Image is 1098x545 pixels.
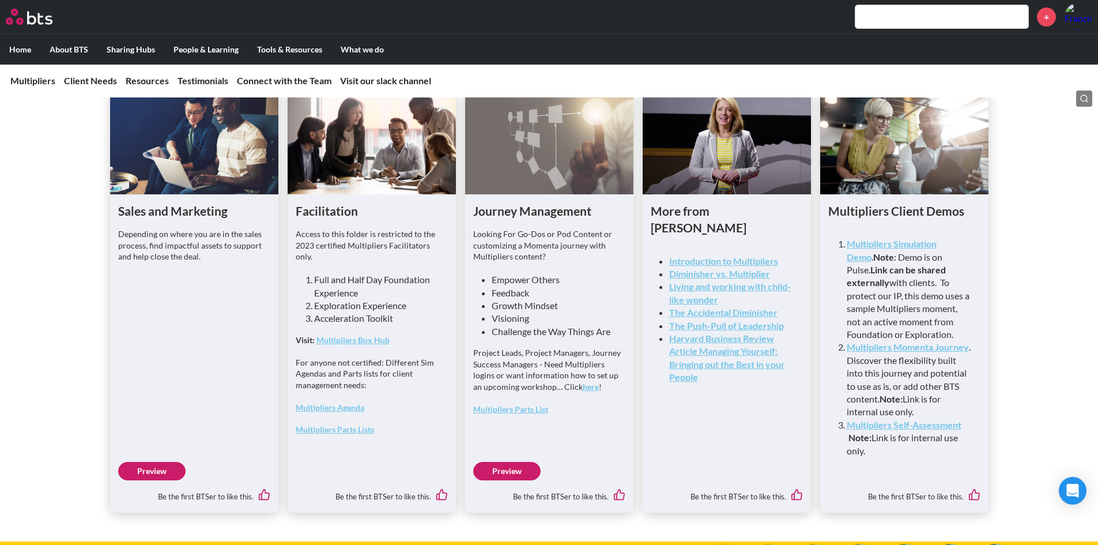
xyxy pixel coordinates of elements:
strong: Note [873,251,894,262]
a: Testimonials [178,75,228,86]
div: Open Intercom Messenger [1059,477,1086,505]
a: Go home [6,9,74,25]
img: Francis Prior [1065,3,1092,31]
li: Link is for internal use only. [847,419,971,457]
a: The Push-Pull of Leadership [669,320,784,331]
div: Be the first BTSer to like this. [651,480,803,505]
a: Diminisher vs. Multiplier [669,268,770,279]
p: Access to this folder is restricted to the 2023 certified Multipliers Facilitators only. [296,228,448,262]
strong: Link can be shared externally [847,264,946,288]
li: Visioning [492,312,616,325]
li: Empower Others [492,273,616,286]
a: Profile [1065,3,1092,31]
a: Visit our slack channel [340,75,431,86]
a: Multipliers Momenta Journey [847,341,969,352]
img: BTS Logo [6,9,52,25]
a: Harvard Business Review Article Managing Yourself: Bringing out the Best in your People [669,333,785,382]
a: here [583,382,599,392]
div: Be the first BTSer to like this. [296,480,448,505]
strong: Note: [848,432,871,443]
a: Preview [473,462,541,480]
a: Living and working with child-like wonder [669,281,791,305]
div: Be the first BTSer to like this. [118,480,270,505]
li: Feedback [492,287,616,299]
p: For anyone not certified: Different Sim Agendas and Parts lists for client management needs: [296,357,448,391]
li: Growth Mindset [492,299,616,312]
a: Multipliers Agenda [296,403,364,412]
li: . Discover the flexibility built into this journey and potential to use as is, or add other BTS c... [847,341,971,418]
a: Connect with the Team [237,75,331,86]
a: Multipliers Self-Assessment [847,419,961,430]
a: The Accidental Diminisher [669,307,778,318]
label: About BTS [40,35,97,65]
label: What we do [331,35,393,65]
li: Full and Half Day Foundation Experience [314,273,439,299]
h1: Journey Management [473,202,625,219]
p: Depending on where you are in the sales process, find impactful assets to support and help close ... [118,228,270,262]
strong: Visit: [296,335,315,345]
li: Exploration Experience [314,299,439,312]
a: Multipliers [10,75,55,86]
li: Challenge the Way Things Are [492,325,616,338]
a: + [1037,7,1056,27]
a: Multipliers Box Hub [316,335,390,345]
a: Multipliers Parts List [473,404,548,414]
li: Acceleration Toolkit [314,312,439,325]
li: . : Demo is on Pulse. with clients. To protect our IP, this demo uses a sample Multipliers moment... [847,238,971,341]
h1: Facilitation [296,202,448,219]
div: Be the first BTSer to like this. [828,480,980,505]
a: Multipliers Simulation Demo [847,238,937,262]
strong: Note: [880,393,903,404]
p: Looking For Go-Dos or Pod Content or customizing a Momenta journey with Multipliers content? [473,228,625,262]
a: Introduction to Multipliers [669,255,778,266]
h1: Multipliers Client Demos [828,202,980,219]
label: Sharing Hubs [97,35,164,65]
a: Client Needs [64,75,117,86]
a: Resources [126,75,169,86]
label: Tools & Resources [248,35,331,65]
h1: More from [PERSON_NAME] [651,202,803,236]
h1: Sales and Marketing [118,202,270,219]
label: People & Learning [164,35,248,65]
a: Multipliers Parts Lists [296,424,374,434]
p: Project Leads, Project Managers, Journey Success Managers - Need Multipliers logins or want infor... [473,347,625,392]
div: Be the first BTSer to like this. [473,480,625,505]
a: Preview [118,462,186,480]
